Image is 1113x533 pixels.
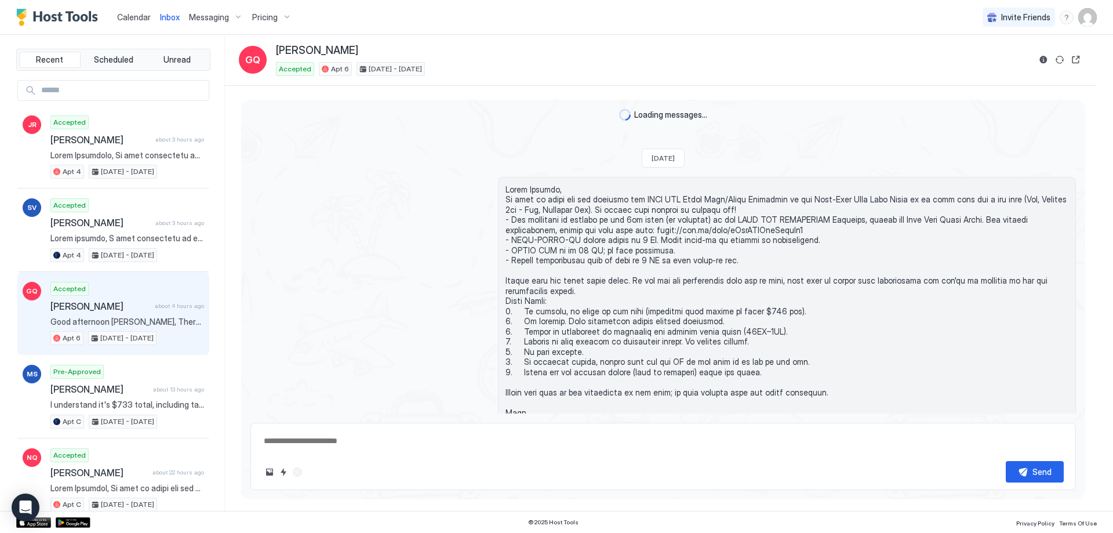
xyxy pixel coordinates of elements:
[94,55,133,65] span: Scheduled
[1032,466,1052,478] div: Send
[50,383,148,395] span: [PERSON_NAME]
[279,64,311,74] span: Accepted
[277,465,290,479] button: Quick reply
[16,49,210,71] div: tab-group
[252,12,278,23] span: Pricing
[101,250,154,260] span: [DATE] - [DATE]
[36,55,63,65] span: Recent
[16,517,51,528] a: App Store
[50,400,204,410] span: I understand it's $733 total, including taxes and fees (as hosts we don't manage the payment deta...
[53,284,86,294] span: Accepted
[160,11,180,23] a: Inbox
[16,9,103,26] a: Host Tools Logo
[27,452,38,463] span: NQ
[53,117,86,128] span: Accepted
[50,483,204,494] span: Lorem Ipsumdol, Si amet co adipi eli sed doeiusmo tem INCI UTL Etdol Magn/Aliqu Enimadmin ve qui ...
[634,110,707,120] span: Loading messages...
[63,333,81,343] span: Apt 6
[117,12,151,22] span: Calendar
[1036,53,1050,67] button: Reservation information
[63,166,81,177] span: Apt 4
[117,11,151,23] a: Calendar
[263,465,277,479] button: Upload image
[1059,520,1097,527] span: Terms Of Use
[155,302,204,310] span: about 4 hours ago
[12,494,39,521] div: Open Intercom Messenger
[50,150,204,161] span: Lorem Ipsumdolo, Si amet consectetu ad elits doeiusmod, tempori utlabor et dolo magn al eni ADMI ...
[146,52,208,68] button: Unread
[50,233,204,244] span: Lorem ipsumdo, S amet consectetu ad elits doeiusmod. Tempo, in utlabo et dolor mag ali enimadmi v...
[50,317,204,327] span: Good afternoon [PERSON_NAME], There is currently a power outage in [GEOGRAPHIC_DATA] and other pa...
[1059,516,1097,528] a: Terms Of Use
[50,300,150,312] span: [PERSON_NAME]
[331,64,349,74] span: Apt 6
[56,517,90,528] a: Google Play Store
[1001,12,1050,23] span: Invite Friends
[163,55,191,65] span: Unread
[50,134,151,146] span: [PERSON_NAME]
[53,200,86,211] span: Accepted
[50,467,148,478] span: [PERSON_NAME]
[101,416,154,427] span: [DATE] - [DATE]
[155,136,204,143] span: about 3 hours ago
[27,202,37,213] span: SV
[1078,8,1097,27] div: User profile
[53,450,86,461] span: Accepted
[1016,520,1054,527] span: Privacy Policy
[63,499,81,510] span: Apt C
[152,469,204,476] span: about 22 hours ago
[26,286,38,296] span: GQ
[28,119,37,130] span: JR
[37,81,209,100] input: Input Field
[83,52,144,68] button: Scheduled
[1069,53,1083,67] button: Open reservation
[153,386,204,393] span: about 13 hours ago
[63,416,81,427] span: Apt C
[101,499,154,510] span: [DATE] - [DATE]
[53,367,101,377] span: Pre-Approved
[1006,461,1064,483] button: Send
[528,519,579,526] span: © 2025 Host Tools
[27,369,38,379] span: MS
[101,166,154,177] span: [DATE] - [DATE]
[505,184,1068,448] span: Lorem Ipsumdo, Si amet co adipi eli sed doeiusmo tem INCI UTL Etdol Magn/Aliqu Enimadmin ve qui N...
[1053,53,1067,67] button: Sync reservation
[369,64,422,74] span: [DATE] - [DATE]
[19,52,81,68] button: Recent
[155,219,204,227] span: about 3 hours ago
[100,333,154,343] span: [DATE] - [DATE]
[1060,10,1074,24] div: menu
[245,53,260,67] span: GQ
[50,217,151,229] span: [PERSON_NAME]
[652,154,675,162] span: [DATE]
[189,12,229,23] span: Messaging
[63,250,81,260] span: Apt 4
[619,109,631,121] div: loading
[160,12,180,22] span: Inbox
[1016,516,1054,528] a: Privacy Policy
[276,44,358,57] span: [PERSON_NAME]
